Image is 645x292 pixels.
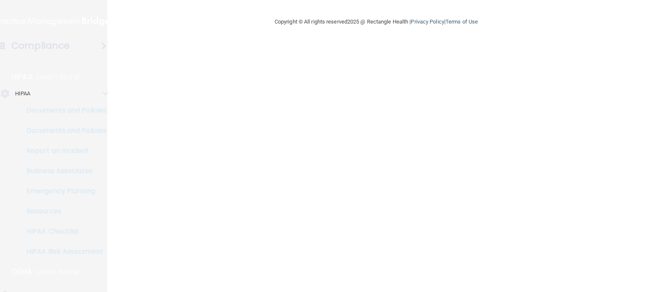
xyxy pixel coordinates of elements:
div: Copyright © All rights reserved 2025 @ Rectangle Health | | [223,8,530,35]
p: HIPAA [15,89,31,99]
p: Report an Incident [5,147,120,155]
p: HIPAA Checklist [5,227,120,236]
p: HIPAA [11,72,33,82]
p: Resources [5,207,120,216]
p: Learn More! [37,267,81,277]
a: Terms of Use [446,18,478,25]
h4: Compliance [11,40,70,52]
p: Emergency Planning [5,187,120,195]
a: Privacy Policy [411,18,444,25]
p: Business Associates [5,167,120,175]
p: Learn More! [37,72,81,82]
p: OSHA [11,267,32,277]
p: Documents and Policies [5,126,120,135]
p: Documents and Policies [5,106,120,115]
p: HIPAA Risk Assessment [5,247,120,256]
